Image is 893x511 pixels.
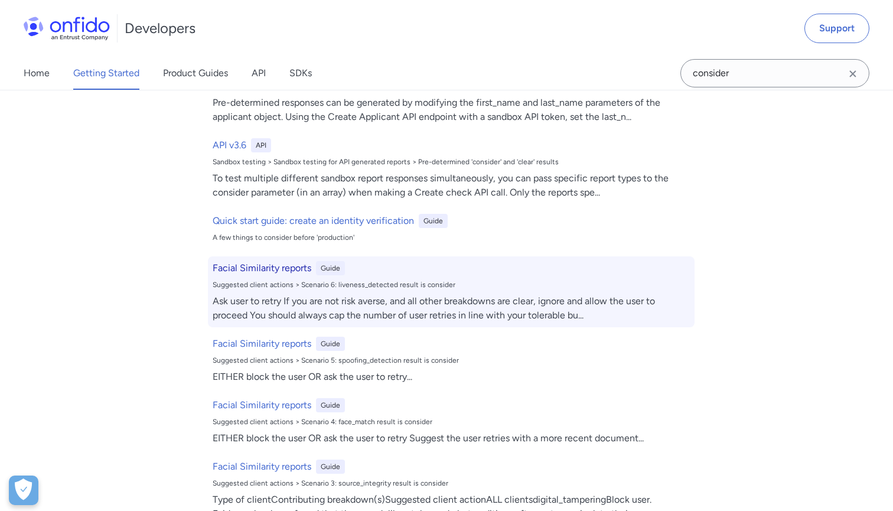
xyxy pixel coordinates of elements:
[213,157,690,167] div: Sandbox testing > Sandbox testing for API generated reports > Pre-determined 'consider' and 'clea...
[24,57,50,90] a: Home
[213,356,690,365] div: Suggested client actions > Scenario 5: spoofing_detection result is consider
[9,476,38,505] div: Cookie Preferences
[213,138,246,152] h6: API v3.6
[419,214,448,228] div: Guide
[208,393,695,450] a: Facial Similarity reportsGuideSuggested client actions > Scenario 4: face_match result is conside...
[208,209,695,252] a: Quick start guide: create an identity verificationGuideA few things to consider before 'production'
[24,17,110,40] img: Onfido Logo
[804,14,869,43] a: Support
[316,398,345,412] div: Guide
[208,256,695,327] a: Facial Similarity reportsGuideSuggested client actions > Scenario 6: liveness_detected result is ...
[163,57,228,90] a: Product Guides
[213,294,690,323] div: Ask user to retry If you are not risk averse, and all other breakdowns are clear, ignore and allo...
[213,398,311,412] h6: Facial Similarity reports
[208,58,695,129] a: API v3.6APISandbox testing > Simulating verification reports in the sandbox > Pre-determined 'con...
[213,96,690,124] div: Pre-determined responses can be generated by modifying the first_name and last_name parameters of...
[213,171,690,200] div: To test multiple different sandbox report responses simultaneously, you can pass specific report ...
[316,460,345,474] div: Guide
[208,134,695,204] a: API v3.6APISandbox testing > Sandbox testing for API generated reports > Pre-determined 'consider...
[213,233,690,242] div: A few things to consider before 'production'
[73,57,139,90] a: Getting Started
[251,138,271,152] div: API
[213,479,690,488] div: Suggested client actions > Scenario 3: source_integrity result is consider
[213,417,690,427] div: Suggested client actions > Scenario 4: face_match result is consider
[213,337,311,351] h6: Facial Similarity reports
[680,59,869,87] input: Onfido search input field
[316,337,345,351] div: Guide
[213,431,690,445] div: EITHER block the user OR ask the user to retry Suggest the user retries with a more recent docume...
[208,332,695,389] a: Facial Similarity reportsGuideSuggested client actions > Scenario 5: spoofing_detection result is...
[289,57,312,90] a: SDKs
[125,19,195,38] h1: Developers
[252,57,266,90] a: API
[213,280,690,289] div: Suggested client actions > Scenario 6: liveness_detected result is consider
[316,261,345,275] div: Guide
[213,261,311,275] h6: Facial Similarity reports
[213,460,311,474] h6: Facial Similarity reports
[846,67,860,81] svg: Clear search field button
[213,370,690,384] div: EITHER block the user OR ask the user to retry ...
[9,476,38,505] button: Open Preferences
[213,214,414,228] h6: Quick start guide: create an identity verification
